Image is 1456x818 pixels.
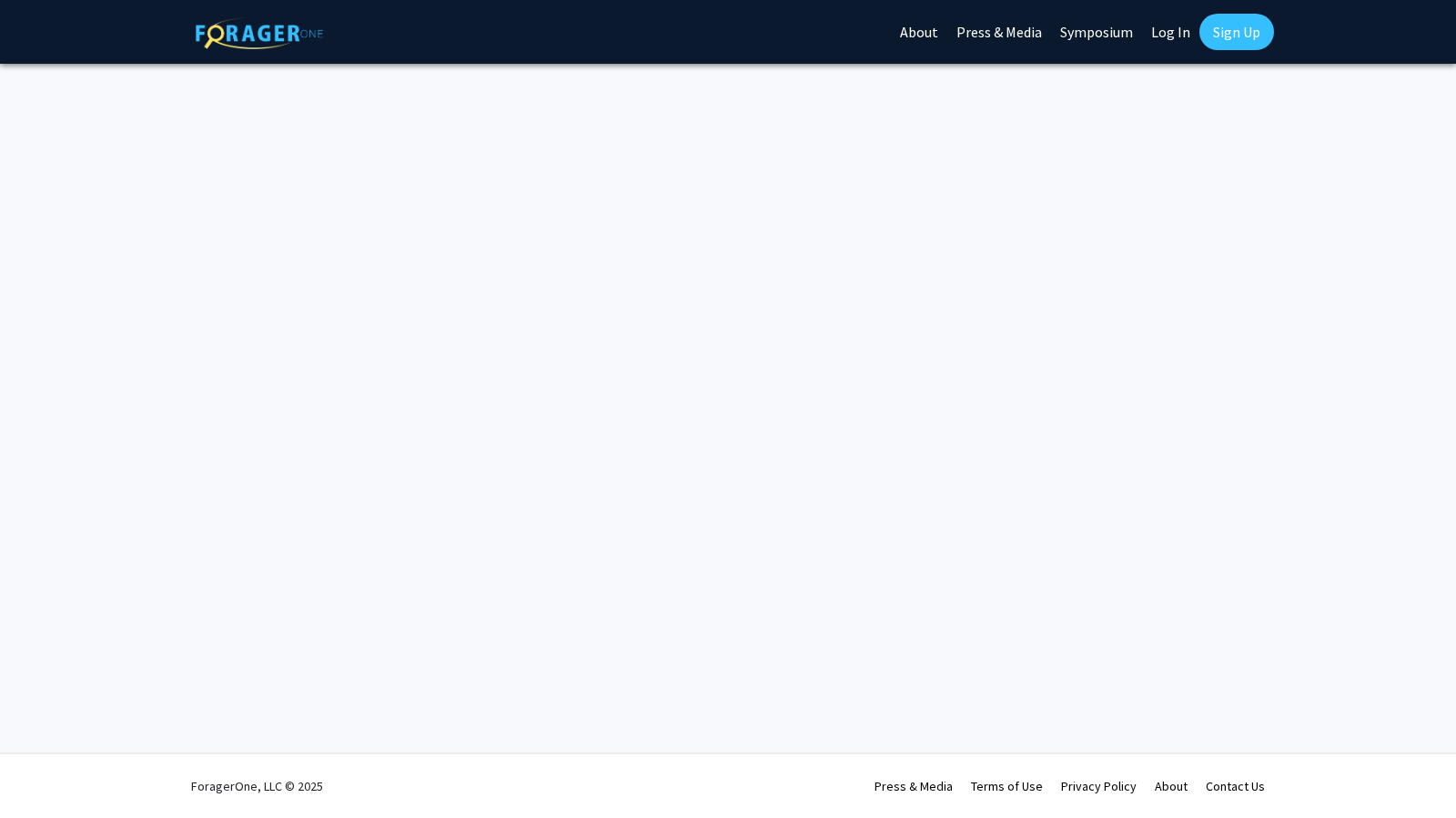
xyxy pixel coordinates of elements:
[971,778,1043,794] a: Terms of Use
[1199,14,1274,50] a: Sign Up
[191,754,323,818] div: ForagerOne, LLC © 2025
[1061,778,1137,794] a: Privacy Policy
[875,778,953,794] a: Press & Media
[196,17,323,49] img: ForagerOne Logo
[1206,778,1265,794] a: Contact Us
[1155,778,1188,794] a: About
